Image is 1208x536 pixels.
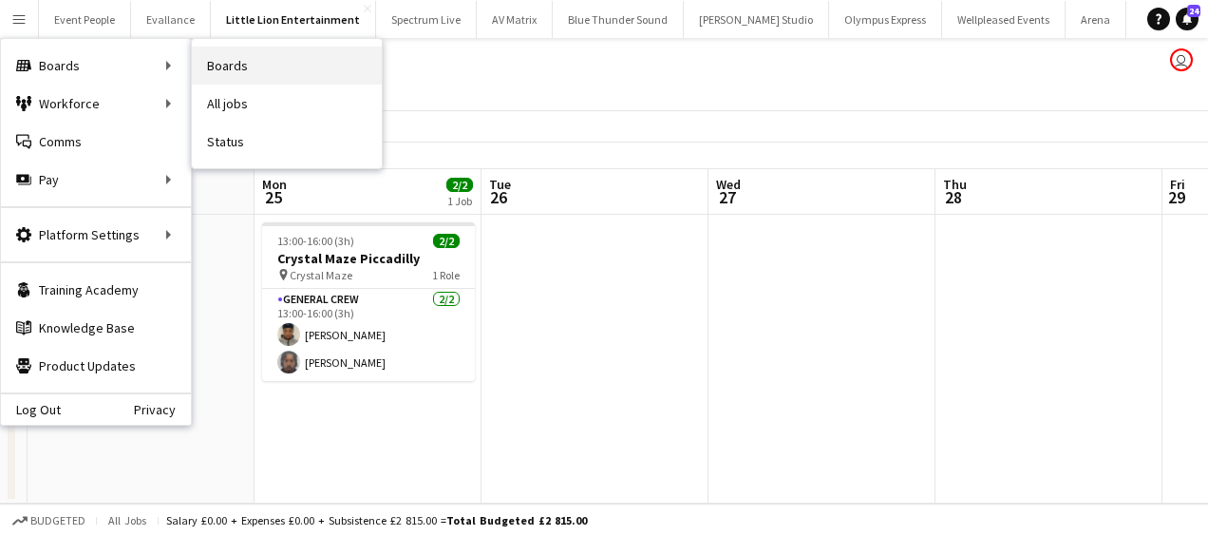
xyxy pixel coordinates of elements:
[1,309,191,347] a: Knowledge Base
[684,1,829,38] button: [PERSON_NAME] Studio
[262,289,475,381] app-card-role: General Crew2/213:00-16:00 (3h)[PERSON_NAME][PERSON_NAME]
[1167,186,1185,208] span: 29
[447,194,472,208] div: 1 Job
[166,513,587,527] div: Salary £0.00 + Expenses £0.00 + Subsistence £2 815.00 =
[940,186,967,208] span: 28
[553,1,684,38] button: Blue Thunder Sound
[432,268,460,282] span: 1 Role
[1176,8,1199,30] a: 24
[9,510,88,531] button: Budgeted
[943,176,967,193] span: Thu
[1,161,191,199] div: Pay
[134,402,191,417] a: Privacy
[446,178,473,192] span: 2/2
[262,222,475,381] app-job-card: 13:00-16:00 (3h)2/2Crystal Maze Piccadilly Crystal Maze1 RoleGeneral Crew2/213:00-16:00 (3h)[PERS...
[1170,176,1185,193] span: Fri
[1,47,191,85] div: Boards
[433,234,460,248] span: 2/2
[1,347,191,385] a: Product Updates
[942,1,1066,38] button: Wellpleased Events
[477,1,553,38] button: AV Matrix
[1066,1,1126,38] button: Arena
[1,216,191,254] div: Platform Settings
[290,268,352,282] span: Crystal Maze
[376,1,477,38] button: Spectrum Live
[713,186,741,208] span: 27
[446,513,587,527] span: Total Budgeted £2 815.00
[192,85,382,123] a: All jobs
[489,176,511,193] span: Tue
[104,513,150,527] span: All jobs
[192,47,382,85] a: Boards
[1,123,191,161] a: Comms
[716,176,741,193] span: Wed
[1170,48,1193,71] app-user-avatar: Dominic Riley
[262,250,475,267] h3: Crystal Maze Piccadilly
[829,1,942,38] button: Olympus Express
[192,123,382,161] a: Status
[1,271,191,309] a: Training Academy
[259,186,287,208] span: 25
[39,1,131,38] button: Event People
[1,85,191,123] div: Workforce
[30,514,85,527] span: Budgeted
[131,1,211,38] button: Evallance
[486,186,511,208] span: 26
[277,234,354,248] span: 13:00-16:00 (3h)
[1,402,61,417] a: Log Out
[1187,5,1200,17] span: 24
[262,176,287,193] span: Mon
[211,1,376,38] button: Little Lion Entertainment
